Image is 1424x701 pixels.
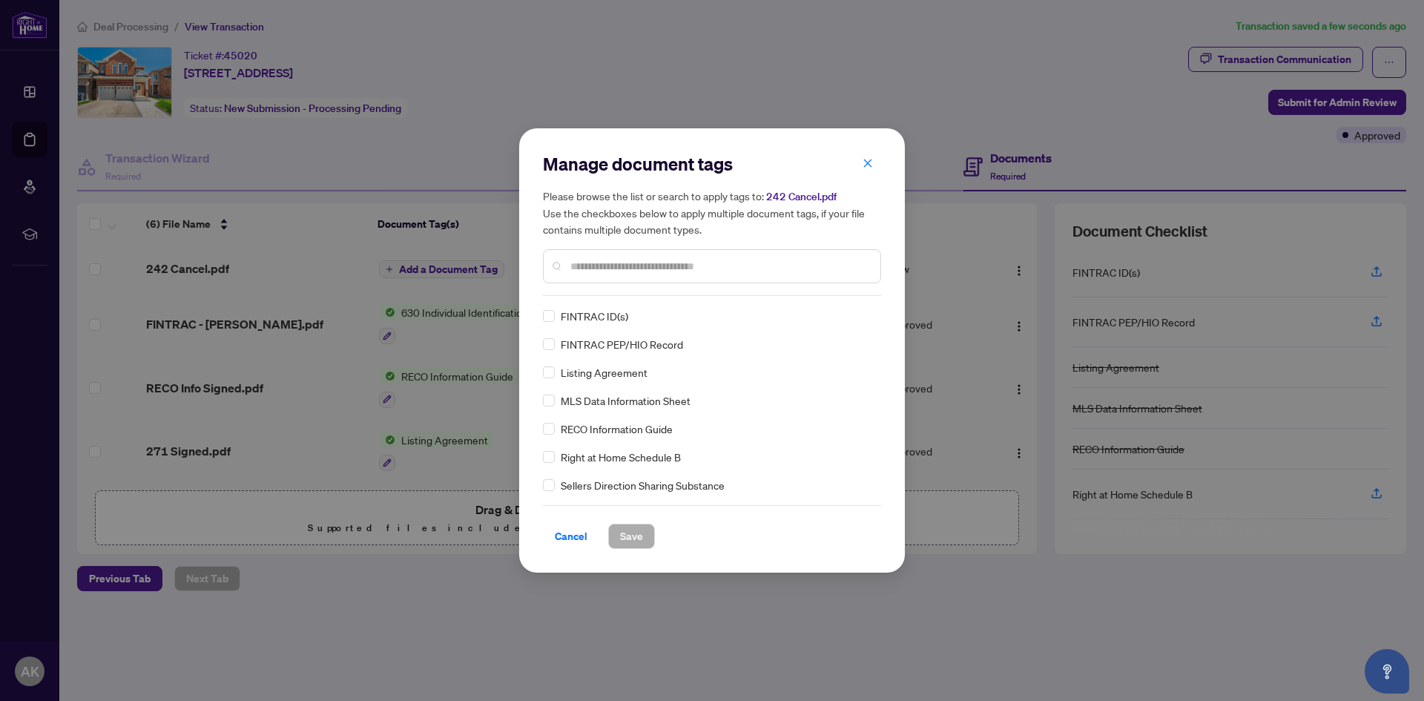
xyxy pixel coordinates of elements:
span: RECO Information Guide [561,421,673,437]
span: Listing Agreement [561,364,647,381]
span: FINTRAC PEP/HIO Record [561,336,683,352]
span: close [863,158,873,168]
span: 242 Cancel.pdf [766,190,837,203]
button: Cancel [543,524,599,549]
span: MLS Data Information Sheet [561,392,690,409]
span: Right at Home Schedule B [561,449,681,465]
span: Sellers Direction Sharing Substance [561,477,725,493]
button: Save [608,524,655,549]
h2: Manage document tags [543,152,881,176]
button: Open asap [1365,649,1409,694]
span: FINTRAC ID(s) [561,308,628,324]
h5: Please browse the list or search to apply tags to: Use the checkboxes below to apply multiple doc... [543,188,881,237]
span: Cancel [555,524,587,548]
